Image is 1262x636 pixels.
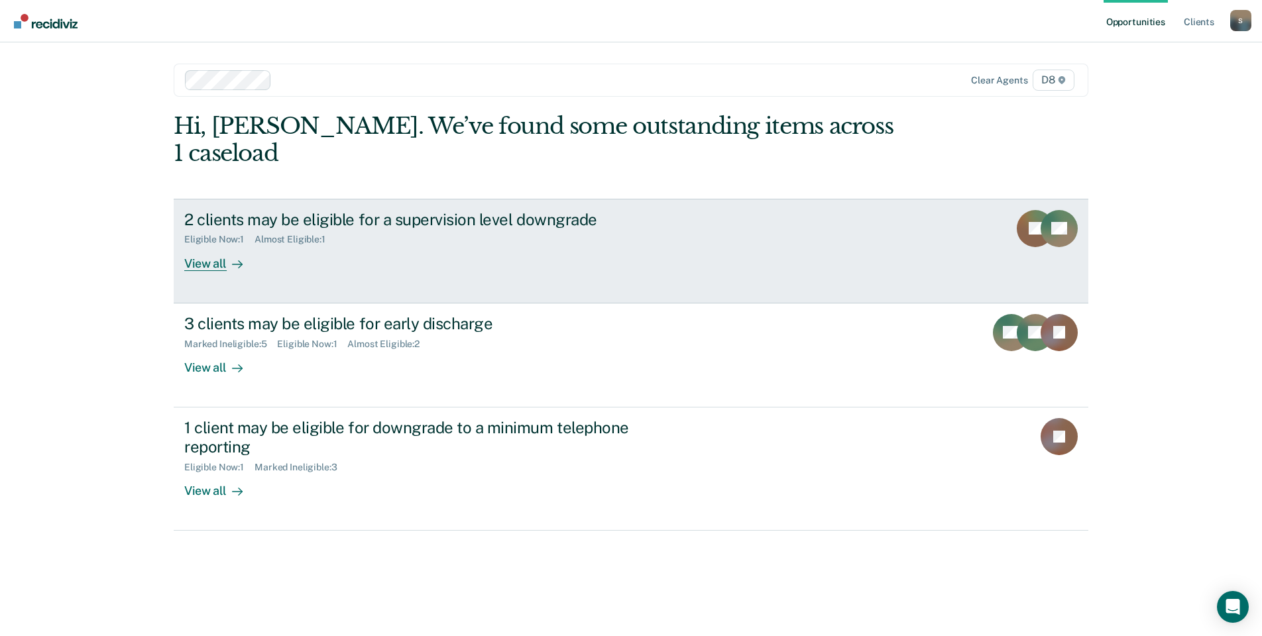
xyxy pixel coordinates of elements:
div: Open Intercom Messenger [1217,591,1249,623]
div: 1 client may be eligible for downgrade to a minimum telephone reporting [184,418,650,456]
div: View all [184,472,258,498]
div: S [1230,10,1251,31]
div: 2 clients may be eligible for a supervision level downgrade [184,210,650,229]
div: Eligible Now : 1 [277,339,347,350]
button: Profile dropdown button [1230,10,1251,31]
div: Almost Eligible : 2 [347,339,430,350]
a: 1 client may be eligible for downgrade to a minimum telephone reportingEligible Now:1Marked Ineli... [174,407,1088,531]
a: 3 clients may be eligible for early dischargeMarked Ineligible:5Eligible Now:1Almost Eligible:2Vi... [174,303,1088,407]
div: Hi, [PERSON_NAME]. We’ve found some outstanding items across 1 caseload [174,113,905,167]
div: View all [184,349,258,375]
span: D8 [1033,70,1074,91]
div: Eligible Now : 1 [184,234,255,245]
div: Clear agents [971,75,1027,86]
div: View all [184,245,258,271]
div: Almost Eligible : 1 [255,234,336,245]
div: 3 clients may be eligible for early discharge [184,314,650,333]
div: Marked Ineligible : 3 [255,462,347,473]
div: Eligible Now : 1 [184,462,255,473]
a: 2 clients may be eligible for a supervision level downgradeEligible Now:1Almost Eligible:1View all [174,199,1088,303]
img: Recidiviz [14,14,78,28]
div: Marked Ineligible : 5 [184,339,277,350]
